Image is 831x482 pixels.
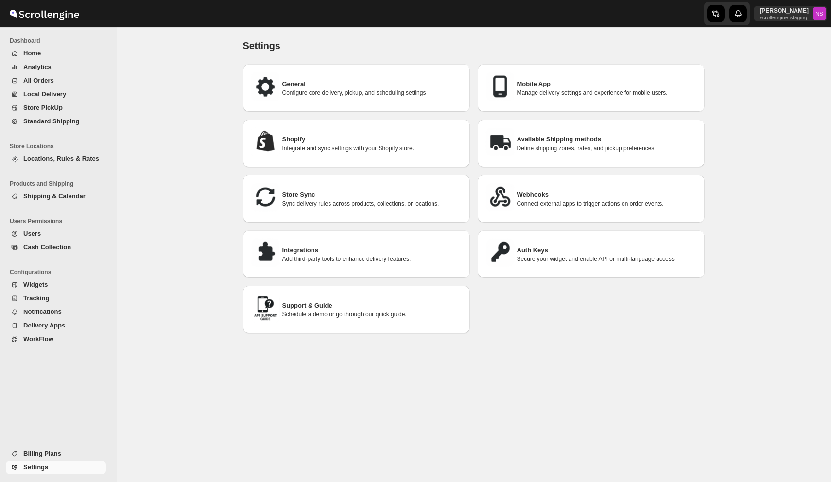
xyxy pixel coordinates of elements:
[23,155,99,162] span: Locations, Rules & Rates
[23,308,62,315] span: Notifications
[251,183,280,212] img: Store Sync
[282,200,462,207] p: Sync delivery rules across products, collections, or locations.
[517,135,697,144] h3: Available Shipping methods
[23,294,49,302] span: Tracking
[517,200,697,207] p: Connect external apps to trigger actions on order events.
[282,79,462,89] h3: General
[760,15,809,20] p: scrollengine-staging
[6,189,106,203] button: Shipping & Calendar
[6,305,106,319] button: Notifications
[23,281,48,288] span: Widgets
[10,217,110,225] span: Users Permissions
[23,243,71,251] span: Cash Collection
[23,104,63,111] span: Store PickUp
[6,447,106,461] button: Billing Plans
[813,7,826,20] span: Nawneet Sharma
[6,152,106,166] button: Locations, Rules & Rates
[517,190,697,200] h3: Webhooks
[8,1,81,26] img: ScrollEngine
[6,47,106,60] button: Home
[23,335,53,343] span: WorkFlow
[760,7,809,15] p: [PERSON_NAME]
[10,37,110,45] span: Dashboard
[815,11,823,17] text: NS
[251,293,280,323] img: Support & Guide
[282,135,462,144] h3: Shopify
[754,6,827,21] button: User menu
[23,322,65,329] span: Delivery Apps
[23,50,41,57] span: Home
[485,183,515,212] img: Webhooks
[6,278,106,292] button: Widgets
[282,310,462,318] p: Schedule a demo or go through our quick guide.
[6,332,106,346] button: WorkFlow
[243,40,280,51] span: Settings
[517,89,697,97] p: Manage delivery settings and experience for mobile users.
[23,192,86,200] span: Shipping & Calendar
[6,227,106,241] button: Users
[282,190,462,200] h3: Store Sync
[485,127,515,156] img: Available Shipping methods
[251,238,280,267] img: Integrations
[517,255,697,263] p: Secure your widget and enable API or multi-language access.
[282,301,462,310] h3: Support & Guide
[282,144,462,152] p: Integrate and sync settings with your Shopify store.
[282,89,462,97] p: Configure core delivery, pickup, and scheduling settings
[23,450,61,457] span: Billing Plans
[23,118,80,125] span: Standard Shipping
[6,74,106,87] button: All Orders
[10,180,110,188] span: Products and Shipping
[517,144,697,152] p: Define shipping zones, rates, and pickup preferences
[251,127,280,156] img: Shopify
[23,63,52,70] span: Analytics
[517,245,697,255] h3: Auth Keys
[23,230,41,237] span: Users
[23,90,66,98] span: Local Delivery
[485,238,515,267] img: Auth Keys
[517,79,697,89] h3: Mobile App
[6,319,106,332] button: Delivery Apps
[6,292,106,305] button: Tracking
[251,72,280,101] img: General
[282,255,462,263] p: Add third-party tools to enhance delivery features.
[23,77,54,84] span: All Orders
[485,72,515,101] img: Mobile App
[23,464,48,471] span: Settings
[6,461,106,474] button: Settings
[10,268,110,276] span: Configurations
[282,245,462,255] h3: Integrations
[6,60,106,74] button: Analytics
[10,142,110,150] span: Store Locations
[6,241,106,254] button: Cash Collection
